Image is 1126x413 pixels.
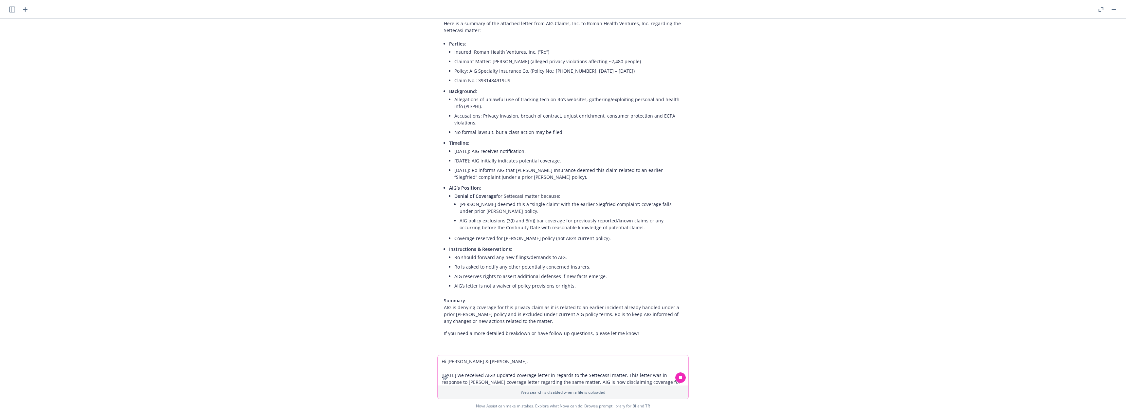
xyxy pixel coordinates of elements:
p: Web search is disabled when a file is uploaded [442,389,684,395]
li: for Settecasi matter because: [454,191,682,234]
li: Ro should forward any new filings/demands to AIG. [454,253,682,262]
span: Timeline [449,140,468,146]
a: TR [645,403,650,409]
li: AIG reserves rights to assert additional defenses if new facts emerge. [454,272,682,281]
li: Accusations: Privacy invasion, breach of contract, unjust enrichment, consumer protection and ECP... [454,111,682,127]
li: [PERSON_NAME] deemed this a “single claim” with the earlier Siegfried complaint; coverage falls u... [460,199,682,216]
p: : [449,88,682,95]
li: [DATE]: AIG initially indicates potential coverage. [454,156,682,165]
p: If you need a more detailed breakdown or have follow-up questions, please let me know! [444,330,682,337]
li: AIG policy exclusions (3(l) and 3(n)) bar coverage for previously reported/known claims or any oc... [460,216,682,232]
p: : [449,184,682,191]
span: Instructions & Reservations [449,246,511,252]
li: Claimant Matter: [PERSON_NAME] (alleged privacy violations affecting ~2,480 people) [454,57,682,66]
li: AIG’s letter is not a waiver of policy provisions or rights. [454,281,682,291]
span: Nova Assist can make mistakes. Explore what Nova can do: Browse prompt library for and [3,399,1123,413]
span: AIG’s Position [449,185,480,191]
span: Background [449,88,476,94]
span: Denial of Coverage [454,193,496,199]
li: Claim No.: 3931484919US [454,76,682,85]
p: : AIG is denying coverage for this privacy claim as it is related to an earlier incident already ... [444,297,682,325]
p: : [449,40,682,47]
li: No formal lawsuit, but a class action may be filed. [454,127,682,137]
li: Policy: AIG Specialty Insurance Co. (Policy No.: [PHONE_NUMBER], [DATE] – [DATE]) [454,66,682,76]
li: Coverage reserved for [PERSON_NAME] policy (not AIG’s current policy). [454,234,682,243]
span: Parties [449,41,465,47]
a: BI [632,403,636,409]
li: Insured: Roman Health Ventures, Inc. (“Ro”) [454,47,682,57]
p: : [449,246,682,253]
p: Here is a summary of the attached letter from AIG Claims, Inc. to Roman Health Ventures, Inc. reg... [444,20,682,34]
li: [DATE]: AIG receives notification. [454,146,682,156]
li: [DATE]: Ro informs AIG that [PERSON_NAME] Insurance deemed this claim related to an earlier “Sieg... [454,165,682,182]
li: Ro is asked to notify any other potentially concerned insurers. [454,262,682,272]
p: : [449,140,682,146]
li: Allegations of unlawful use of tracking tech on Ro’s websites, gathering/exploiting personal and ... [454,95,682,111]
span: Summary [444,297,465,304]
